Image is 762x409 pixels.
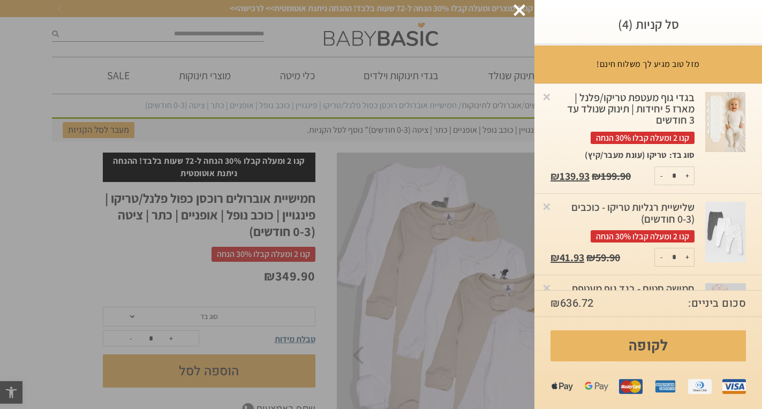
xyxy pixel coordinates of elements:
[705,92,745,153] img: חמישיית אוברולים רוכסן כפול פלנל/טריקו | פינגויין | כוכב נופל | אופניים | כתר | ציטה (0-3 חודשים)
[681,248,694,266] button: +
[550,296,594,311] bdi: 636.72
[655,167,668,185] button: -
[550,202,695,248] a: שלישיית רגליות טריקו - כוכבים (0-3 חודשים)קנו 2 ומעלה קבלו 30% הנחה
[722,375,746,398] img: visa.png
[586,251,620,264] bdi: 59.90
[550,330,746,361] a: לקופה
[550,375,574,398] img: apple%20pay.png
[550,251,560,264] span: ₪
[541,201,552,211] a: Remove this item
[667,149,695,161] dt: סוג בד:
[591,132,695,144] span: קנו 2 ומעלה קבלו 30% הנחה
[681,167,694,185] button: +
[550,251,584,264] bdi: 41.93
[592,169,601,183] span: ₪
[550,92,695,149] a: בגדי גוף מעטפת טריקו/פלנל | מארז 5 יחידות | תינוק שנולד עד 3 חודשיםקנו 2 ומעלה קבלו 30% הנחה
[550,16,746,33] h3: סל קניות (4)
[550,202,695,243] div: שלישיית רגליות טריקו - כוכבים (0-3 חודשים)
[550,283,695,347] div: חמישה סטים - בגד גוף מעטפת ורגלית טריקו | Love | גלגליות | [PERSON_NAME] | קשת בענן | חד קרן (0-3...
[597,58,700,70] p: מזל טוב מגיע לך משלוח חינם!
[585,149,667,161] p: טריקו (עונת מעבר/קיץ)
[619,375,643,398] img: mastercard.png
[705,202,746,262] a: חמישיית אוברולים רוכסן כפול פלנל/טריקו | פינגויין | כוכב נופל | אופניים | כתר | ציטה (0-3 חודשים)
[591,230,695,243] span: קנו 2 ומעלה קבלו 30% הנחה
[663,248,685,266] input: כמות המוצר
[653,375,677,398] img: amex.png
[688,296,746,311] strong: סכום ביניים:
[550,283,695,352] a: חמישה סטים - בגד גוף מעטפת ורגלית טריקו | Love | גלגליות | [PERSON_NAME] | קשת בענן | חד קרן (0-3...
[705,92,746,153] a: חמישיית אוברולים רוכסן כפול פלנל/טריקו | פינגויין | כוכב נופל | אופניים | כתר | ציטה (0-3 חודשים)
[663,167,685,185] input: כמות המוצר
[705,202,745,262] img: חמישיית אוברולים רוכסן כפול פלנל/טריקו | פינגויין | כוכב נופל | אופניים | כתר | ציטה (0-3 חודשים)
[592,169,631,183] bdi: 199.90
[541,282,552,293] a: Remove this item
[550,169,560,183] span: ₪
[688,375,712,398] img: diners.png
[705,283,746,344] img: חמישיית אוברולים רוכסן כפול פלנל/טריקו | פינגויין | כוכב נופל | אופניים | כתר | ציטה (0-3 חודשים)
[550,169,590,183] bdi: 139.93
[550,296,560,311] span: ₪
[655,248,668,266] button: -
[550,92,695,144] div: בגדי גוף מעטפת טריקו/פלנל | מארז 5 יחידות | תינוק שנולד עד 3 חודשים
[541,91,552,102] a: Remove this item
[585,375,608,398] img: gpay.png
[586,251,595,264] span: ₪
